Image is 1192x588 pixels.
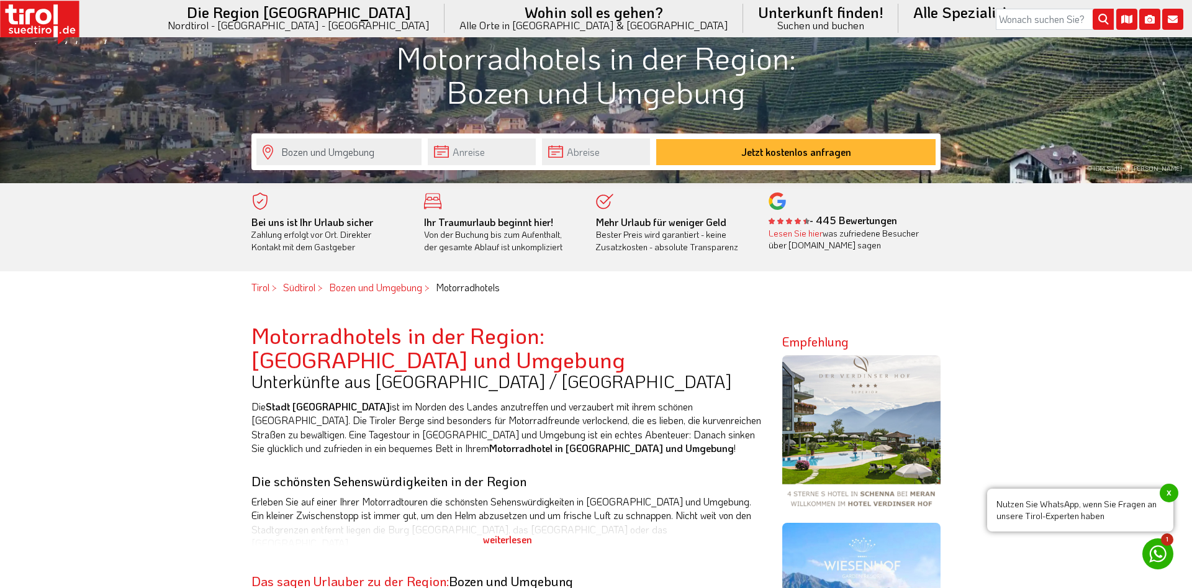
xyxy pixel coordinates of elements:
i: Fotogalerie [1139,9,1160,30]
button: Jetzt kostenlos anfragen [656,139,936,165]
b: - 445 Bewertungen [769,214,897,227]
p: Erleben Sie auf einer Ihrer Motorradtouren die schönsten Sehenswürdigkeiten in [GEOGRAPHIC_DATA] ... [251,495,764,551]
div: was zufriedene Besucher über [DOMAIN_NAME] sagen [769,227,923,251]
h2: Motorradhotels in der Region: [GEOGRAPHIC_DATA] und Umgebung [251,323,764,372]
div: weiterlesen [251,524,764,555]
span: 1 [1161,533,1173,546]
h3: Unterkünfte aus [GEOGRAPHIC_DATA] / [GEOGRAPHIC_DATA] [251,372,764,391]
strong: Empfehlung [782,333,849,350]
img: verdinserhof.png [782,355,941,513]
div: Zahlung erfolgt vor Ort. Direkter Kontakt mit dem Gastgeber [251,216,405,253]
b: Ihr Traumurlaub beginnt hier! [424,215,553,228]
span: Nutzen Sie WhatsApp, wenn Sie Fragen an unsere Tirol-Experten haben [987,489,1173,531]
h3: Bozen und Umgebung [251,574,764,588]
small: Suchen und buchen [758,20,883,30]
small: Alle Orte in [GEOGRAPHIC_DATA] & [GEOGRAPHIC_DATA] [459,20,728,30]
div: Von der Buchung bis zum Aufenthalt, der gesamte Ablauf ist unkompliziert [424,216,578,253]
i: Kontakt [1162,9,1183,30]
a: Tirol [251,281,269,294]
input: Wonach suchen Sie? [996,9,1114,30]
a: Bozen und Umgebung [329,281,422,294]
strong: Motorradhotel in [GEOGRAPHIC_DATA] und Umgebung [489,441,734,455]
input: Wo soll's hingehen? [256,138,422,165]
h3: Die schönsten Sehenswürdigkeiten in der Region [251,474,764,488]
small: Nordtirol - [GEOGRAPHIC_DATA] - [GEOGRAPHIC_DATA] [168,20,430,30]
h1: Motorradhotels in der Region: Bozen und Umgebung [251,40,941,109]
a: 1 Nutzen Sie WhatsApp, wenn Sie Fragen an unsere Tirol-Experten habenx [1142,538,1173,569]
div: Bester Preis wird garantiert - keine Zusatzkosten - absolute Transparenz [596,216,750,253]
i: Karte öffnen [1116,9,1137,30]
input: Abreise [542,138,650,165]
b: Bei uns ist Ihr Urlaub sicher [251,215,373,228]
b: Mehr Urlaub für weniger Geld [596,215,726,228]
span: x [1160,484,1178,502]
p: Die ist im Norden des Landes anzutreffen und verzaubert mit ihrem schönen [GEOGRAPHIC_DATA]. Die ... [251,400,764,456]
strong: Stadt [GEOGRAPHIC_DATA] [266,400,390,413]
a: Lesen Sie hier [769,227,823,239]
em: Motorradhotels [436,281,500,294]
input: Anreise [428,138,536,165]
a: Südtirol [283,281,315,294]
